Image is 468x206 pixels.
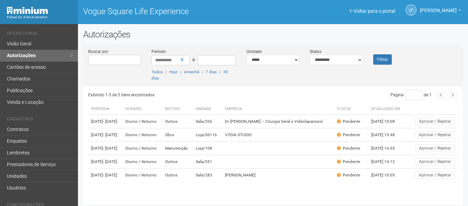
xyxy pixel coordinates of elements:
th: Atualizado em [368,104,406,115]
span: Letícia Florim [420,1,457,13]
th: Período [88,104,123,115]
td: Diurno / Noturno [123,128,162,142]
span: | [180,69,181,74]
a: Amanhã [184,69,199,74]
td: Loja/108 [193,142,222,155]
th: Motivo [162,104,193,115]
td: Outros [162,155,193,169]
th: Horário [123,104,162,115]
span: a [192,57,195,62]
a: LF [406,4,416,15]
li: Cadastros [7,117,73,124]
td: [PERSON_NAME] [222,169,334,182]
span: | [165,69,167,74]
td: [DATE] 10:05 [368,169,406,182]
td: VYDIA STUDIO [222,128,334,142]
span: | [202,69,203,74]
div: Exibindo 1-5 de 5 itens encontrados [88,90,271,100]
td: Sala/206 [193,115,222,128]
div: Pendente [337,119,360,124]
td: Loja/SS116 [193,128,222,142]
label: Status [310,48,321,55]
a: Hoje [169,69,178,74]
h2: Autorizações [83,29,463,40]
a: [PERSON_NAME] [420,9,461,14]
td: [DATE] 15:48 [368,128,406,142]
th: Status [334,104,368,115]
td: Sala/283 [193,169,222,182]
td: Manutenção [162,142,193,155]
span: Página de 1 [390,93,432,97]
span: - [DATE] [103,159,117,164]
th: Empresa [222,104,334,115]
div: Pendente [337,145,360,151]
td: Diurno / Noturno [123,115,162,128]
td: Sala/551 [193,155,222,169]
td: Outros [162,115,193,128]
td: [DATE] 16:55 [368,142,406,155]
label: Unidade [247,48,262,55]
td: Diurno / Noturno [123,142,162,155]
button: Filtrar [373,54,392,65]
label: Buscar por [88,48,108,55]
span: | [219,69,220,74]
td: [DATE] [88,115,123,128]
td: [DATE] [88,155,123,169]
a: Todos [151,69,163,74]
h1: Vogue Square Life Experience [83,7,268,16]
td: [DATE] 14:12 [368,155,406,169]
div: Pendente [337,172,360,178]
span: - [DATE] [103,173,117,177]
button: Aprovar / Rejeitar [415,171,455,179]
li: Operacional [7,31,73,38]
label: Período [151,48,166,55]
span: - [DATE] [103,146,117,151]
a: Voltar para o portal [350,8,395,14]
td: [DATE] [88,142,123,155]
span: - [DATE] [103,132,117,137]
td: Dr [PERSON_NAME] – Cirurgia Geral e Videolaparoscó [222,115,334,128]
button: Aprovar / Rejeitar [415,118,455,125]
button: Aprovar / Rejeitar [415,144,455,152]
img: Minium [7,7,48,14]
div: Pendente [337,159,360,165]
div: Painel do Administrador [7,14,73,20]
td: Outros [162,169,193,182]
button: Aprovar / Rejeitar [415,131,455,139]
td: Diurno / Noturno [123,169,162,182]
td: Diurno / Noturno [123,155,162,169]
td: [DATE] [88,169,123,182]
a: 7 dias [206,69,217,74]
td: Obra [162,128,193,142]
span: - [DATE] [103,119,117,124]
th: Unidade [193,104,222,115]
td: [DATE] [88,128,123,142]
button: Aprovar / Rejeitar [415,158,455,165]
div: Pendente [337,132,360,138]
td: [DATE] 10:08 [368,115,406,128]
